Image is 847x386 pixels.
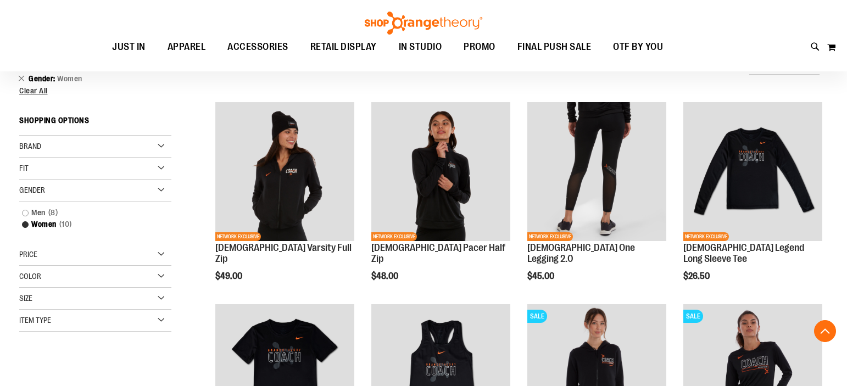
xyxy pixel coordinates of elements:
[19,86,48,95] span: Clear All
[19,142,41,150] span: Brand
[527,102,666,243] a: OTF Ladies Coach FA23 One Legging 2.0 - Black primary imageNETWORK EXCLUSIVE
[16,219,163,230] a: Women10
[215,271,244,281] span: $49.00
[168,35,206,59] span: APPAREL
[363,12,484,35] img: Shop Orangetheory
[112,35,146,59] span: JUST IN
[16,207,163,219] a: Men8
[19,294,32,303] span: Size
[613,35,663,59] span: OTF BY YOU
[210,97,360,309] div: product
[215,232,261,241] span: NETWORK EXCLUSIVE
[683,310,703,323] span: SALE
[683,232,729,241] span: NETWORK EXCLUSIVE
[527,271,556,281] span: $45.00
[371,102,510,241] img: OTF Ladies Coach FA23 Pacer Half Zip - Black primary image
[527,232,573,241] span: NETWORK EXCLUSIVE
[19,272,41,281] span: Color
[310,35,377,59] span: RETAIL DISPLAY
[371,271,400,281] span: $48.00
[371,102,510,243] a: OTF Ladies Coach FA23 Pacer Half Zip - Black primary imageNETWORK EXCLUSIVE
[814,320,836,342] button: Back To Top
[683,271,711,281] span: $26.50
[46,207,61,219] span: 8
[215,102,354,243] a: OTF Ladies Coach FA23 Varsity Full Zip - Black primary imageNETWORK EXCLUSIVE
[527,102,666,241] img: OTF Ladies Coach FA23 One Legging 2.0 - Black primary image
[678,97,828,309] div: product
[371,232,417,241] span: NETWORK EXCLUSIVE
[366,97,516,309] div: product
[464,35,495,59] span: PROMO
[215,102,354,241] img: OTF Ladies Coach FA23 Varsity Full Zip - Black primary image
[19,250,37,259] span: Price
[57,74,82,83] span: Women
[683,242,804,264] a: [DEMOGRAPHIC_DATA] Legend Long Sleeve Tee
[227,35,288,59] span: ACCESSORIES
[399,35,442,59] span: IN STUDIO
[19,111,171,136] strong: Shopping Options
[29,74,57,83] span: Gender
[683,102,822,241] img: OTF Ladies Coach FA23 Legend LS Tee - Black primary image
[371,242,505,264] a: [DEMOGRAPHIC_DATA] Pacer Half Zip
[19,316,51,325] span: Item Type
[527,310,547,323] span: SALE
[517,35,592,59] span: FINAL PUSH SALE
[215,242,352,264] a: [DEMOGRAPHIC_DATA] Varsity Full Zip
[19,186,45,194] span: Gender
[522,97,672,309] div: product
[57,219,75,230] span: 10
[19,164,29,172] span: Fit
[19,87,171,94] a: Clear All
[683,102,822,243] a: OTF Ladies Coach FA23 Legend LS Tee - Black primary imageNETWORK EXCLUSIVE
[527,242,635,264] a: [DEMOGRAPHIC_DATA] One Legging 2.0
